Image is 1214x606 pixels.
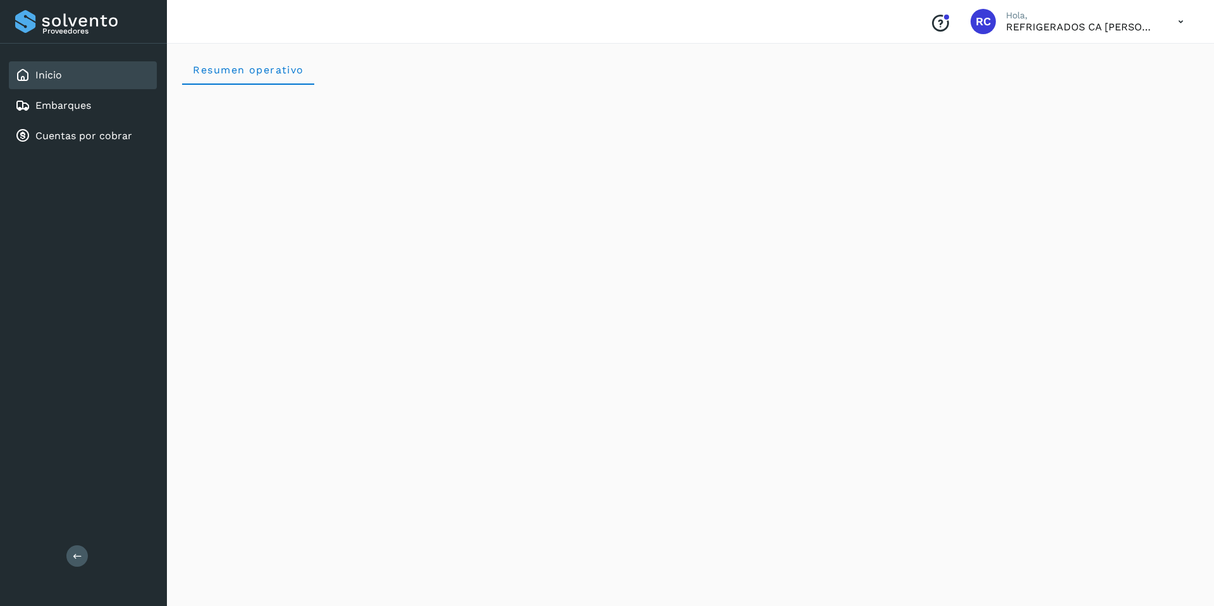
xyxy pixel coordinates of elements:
p: Proveedores [42,27,152,35]
div: Embarques [9,92,157,120]
a: Embarques [35,99,91,111]
p: REFRIGERADOS CA DOMINGUEZ [1006,21,1158,33]
span: Resumen operativo [192,64,304,76]
a: Cuentas por cobrar [35,130,132,142]
a: Inicio [35,69,62,81]
div: Cuentas por cobrar [9,122,157,150]
div: Inicio [9,61,157,89]
p: Hola, [1006,10,1158,21]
